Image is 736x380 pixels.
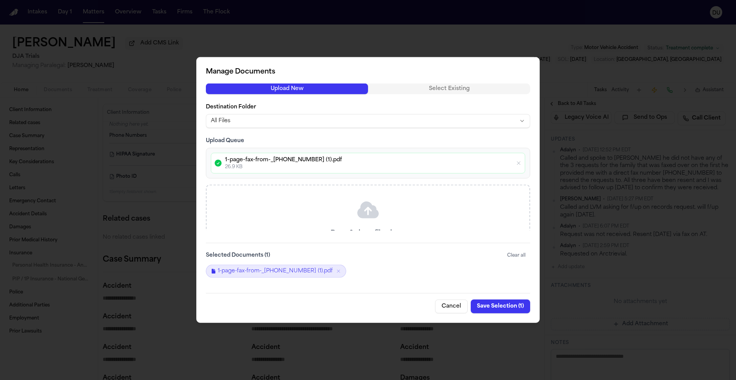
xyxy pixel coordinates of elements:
[225,156,513,164] p: 1-page-fax-from-_[PHONE_NUMBER] (1).pdf
[471,300,530,313] button: Save Selection (1)
[368,84,530,94] button: Select Existing
[206,103,530,111] label: Destination Folder
[218,267,333,275] span: 1-page-fax-from-_[PHONE_NUMBER] (1).pdf
[206,137,530,145] h3: Upload Queue
[336,269,341,274] button: Remove 1-page-fax-from-_7024109591 (1).pdf
[330,228,406,239] p: Drag & drop files here
[435,300,468,313] button: Cancel
[503,249,530,262] button: Clear all
[225,164,513,170] p: 26.9 KB
[206,67,530,77] h2: Manage Documents
[206,252,270,259] label: Selected Documents ( 1 )
[206,84,368,94] button: Upload New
